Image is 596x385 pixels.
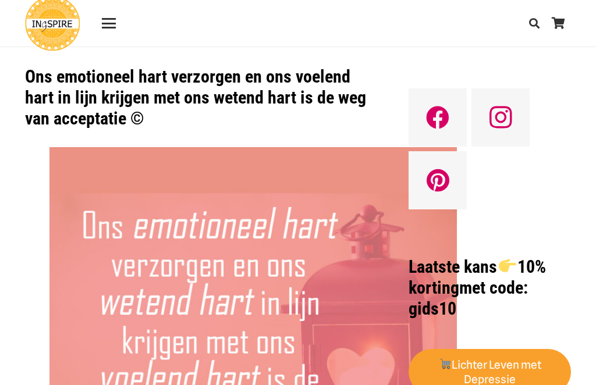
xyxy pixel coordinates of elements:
a: Facebook [409,88,467,147]
h1: Ons emotioneel hart verzorgen en ons voelend hart in lijn krijgen met ons wetend hart is de weg v... [25,66,379,129]
a: Pinterest [409,151,467,209]
a: Menu [94,16,123,30]
a: Zoeken [523,9,546,38]
h1: met code: gids10 [409,256,571,319]
a: Instagram [471,88,530,147]
strong: Laatste kans 10% korting [409,256,545,298]
img: 🛒 [439,358,450,369]
img: 👉 [499,257,516,275]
